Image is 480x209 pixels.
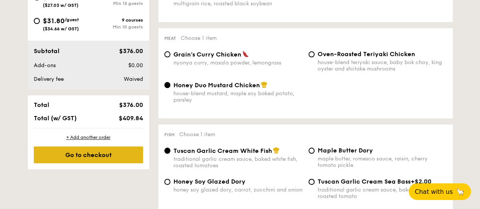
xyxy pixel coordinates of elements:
[88,24,143,30] div: Min 10 guests
[173,51,241,58] span: Grain's Curry Chicken
[34,62,56,69] span: Add-ons
[173,0,302,7] div: multigrain rice, roasted black soybean
[118,115,143,122] span: $409.84
[164,179,170,185] input: Honey Soy Glazed Doryhoney soy glazed dory, carrot, zucchini and onion
[173,147,272,154] span: Tuscan Garlic Cream White Fish
[415,188,453,195] span: Chat with us
[273,147,280,154] img: icon-chef-hat.a58ddaea.svg
[173,60,302,66] div: nyonya curry, masala powder, lemongrass
[123,76,143,82] span: Waived
[164,51,170,57] input: Grain's Curry Chickennyonya curry, masala powder, lemongrass
[164,36,176,41] span: Meat
[173,156,302,169] div: traditional garlic cream sauce, baked white fish, roasted tomatoes
[411,178,431,185] span: +$2.00
[34,47,60,55] span: Subtotal
[34,101,49,108] span: Total
[318,147,373,154] span: Maple Butter Dory
[164,82,170,88] input: Honey Duo Mustard Chickenhouse-blend mustard, maple soy baked potato, parsley
[34,18,40,24] input: $31.80/guest($34.66 w/ GST)9 coursesMin 10 guests
[318,59,447,72] div: house-blend teriyaki sauce, baby bok choy, king oyster and shiitake mushrooms
[456,187,465,196] span: 🦙
[43,26,79,31] span: ($34.66 w/ GST)
[34,76,64,82] span: Delivery fee
[119,47,143,55] span: $376.00
[173,178,246,185] span: Honey Soy Glazed Dory
[318,50,415,58] span: Oven-Roasted Teriyaki Chicken
[34,115,77,122] span: Total (w/ GST)
[119,101,143,108] span: $376.00
[65,17,79,22] span: /guest
[181,35,217,41] span: Choose 1 item
[179,131,215,138] span: Choose 1 item
[173,82,260,89] span: Honey Duo Mustard Chicken
[173,187,302,193] div: honey soy glazed dory, carrot, zucchini and onion
[34,134,143,140] div: + Add another order
[128,62,143,69] span: $0.00
[164,148,170,154] input: Tuscan Garlic Cream White Fishtraditional garlic cream sauce, baked white fish, roasted tomatoes
[173,90,302,103] div: house-blend mustard, maple soy baked potato, parsley
[308,51,315,57] input: Oven-Roasted Teriyaki Chickenhouse-blend teriyaki sauce, baby bok choy, king oyster and shiitake ...
[43,17,65,25] span: $31.80
[164,132,175,137] span: Fish
[318,156,447,168] div: maple butter, romesco sauce, raisin, cherry tomato pickle
[308,179,315,185] input: Tuscan Garlic Cream Sea Bass+$2.00traditional garlic cream sauce, baked sea bass, roasted tomato
[261,81,268,88] img: icon-chef-hat.a58ddaea.svg
[308,148,315,154] input: Maple Butter Dorymaple butter, romesco sauce, raisin, cherry tomato pickle
[88,1,143,6] div: Min 15 guests
[88,17,143,23] div: 9 courses
[409,183,471,200] button: Chat with us🦙
[34,146,143,163] div: Go to checkout
[242,50,249,57] img: icon-spicy.37a8142b.svg
[318,178,411,185] span: Tuscan Garlic Cream Sea Bass
[318,187,447,200] div: traditional garlic cream sauce, baked sea bass, roasted tomato
[43,3,79,8] span: ($27.03 w/ GST)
